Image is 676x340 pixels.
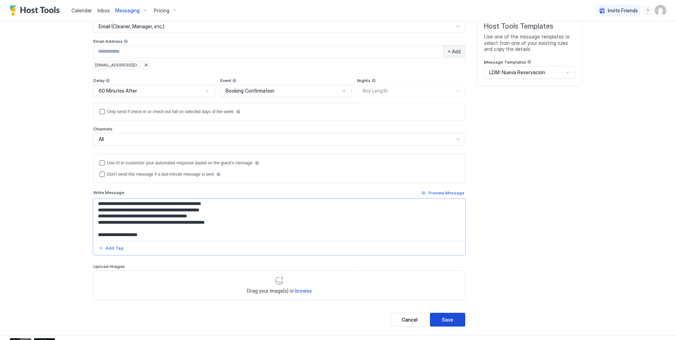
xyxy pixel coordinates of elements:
[655,5,666,16] div: User profile
[420,189,465,197] button: Preview Message
[484,34,575,52] span: Use one of the message templates or select from one of your existing rules and copy the details
[484,59,526,65] span: Message Templates
[98,244,124,252] button: Add Tag
[489,69,545,76] span: LDM: Nueva Reservación
[448,48,461,55] span: + Add
[10,5,63,16] a: Host Tools Logo
[106,245,123,251] div: Add Tag
[115,7,140,14] span: Messaging
[99,171,459,177] div: disableIfLastMinute
[71,7,92,13] span: Calendar
[99,109,459,115] div: isLimited
[95,62,142,68] span: [EMAIL_ADDRESS][DOMAIN_NAME]
[220,78,231,83] span: Event
[392,313,427,327] button: Cancel
[93,78,105,83] span: Delay
[107,172,214,177] div: Don't send this message if a last-minute message is sent
[71,7,92,14] a: Calendar
[98,7,110,14] a: Inbox
[94,46,443,58] input: Input Field
[93,264,125,269] span: Upload Images
[608,7,638,14] span: Invite Friends
[98,7,110,13] span: Inbox
[93,190,124,195] span: Write Message
[357,78,371,83] span: Nights
[154,7,169,14] span: Pricing
[295,288,312,294] span: browse
[99,88,137,94] span: 60 Minutes After
[226,88,274,94] span: Booking Confirmation
[99,160,459,166] div: useAI
[247,288,312,294] span: Drag your image(s) or
[99,136,104,142] span: All
[429,190,464,196] div: Preview Message
[107,109,234,114] div: Only send if check-in or check-out fall on selected days of the week
[643,6,652,15] div: menu
[430,313,465,327] button: Save
[94,199,465,241] textarea: Input Field
[484,22,575,31] span: Host Tools Templates
[93,126,112,131] span: Channels
[442,316,453,323] div: Save
[93,39,123,44] span: Email Address
[107,160,252,165] div: Use AI to customize your automated response based on the guest's message
[402,316,418,323] div: Cancel
[99,23,164,30] span: Email (Cleaner, Manager, etc.)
